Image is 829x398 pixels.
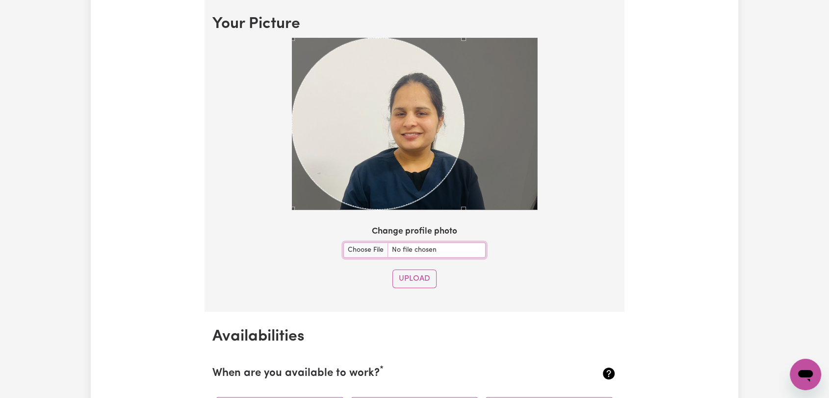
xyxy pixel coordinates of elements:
h2: Your Picture [212,15,617,33]
iframe: Button to launch messaging window [790,359,821,390]
div: Use the arrow keys to move the crop selection area [292,38,464,210]
img: 9k= [292,38,537,210]
button: Upload [392,269,437,288]
h2: Availabilities [212,327,617,346]
label: Change profile photo [372,225,457,238]
h2: When are you available to work? [212,367,549,380]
